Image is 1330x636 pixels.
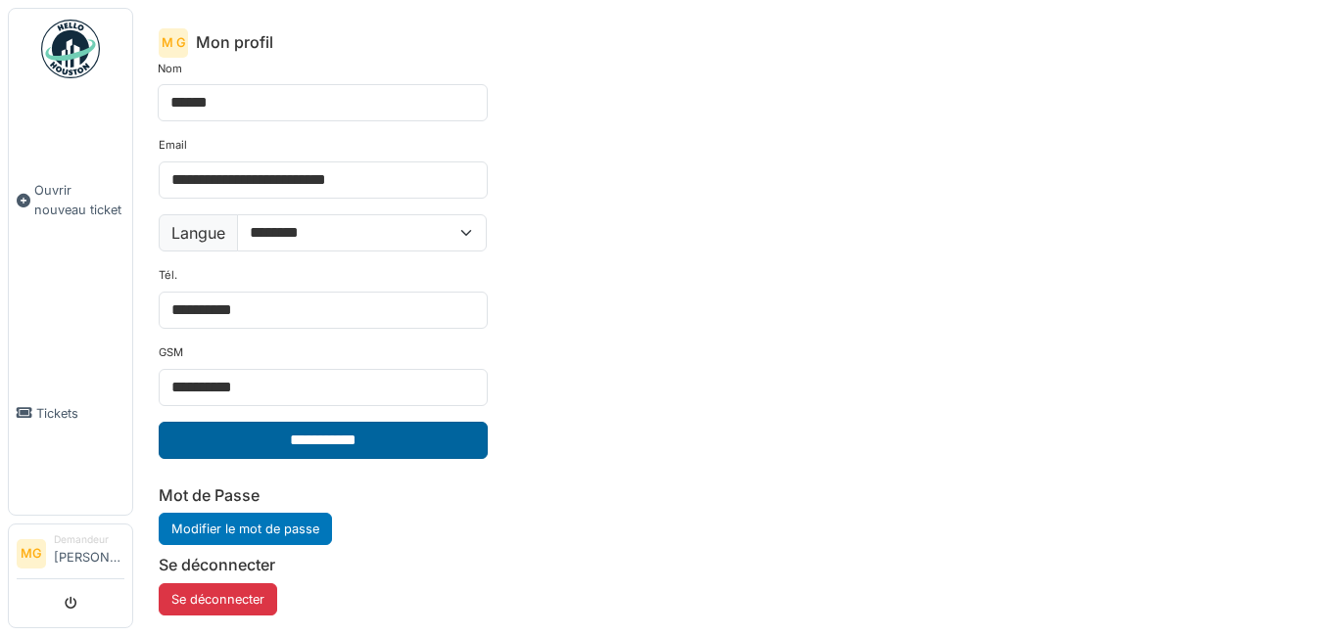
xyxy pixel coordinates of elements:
a: Tickets [9,311,132,515]
a: MG Demandeur[PERSON_NAME] [17,532,124,579]
button: Se déconnecter [159,583,277,615]
img: Badge_color-CXgf-gQk.svg [41,20,100,78]
h6: Mot de Passe [159,486,488,505]
label: Nom [158,61,182,77]
label: Langue [159,214,238,251]
h6: Mon profil [196,33,273,52]
li: [PERSON_NAME] [54,532,124,574]
label: GSM [159,344,183,361]
span: Tickets [36,404,124,423]
h6: Se déconnecter [159,556,488,574]
a: Ouvrir nouveau ticket [9,89,132,311]
div: M G [159,28,188,58]
label: Tél. [159,267,177,284]
div: Demandeur [54,532,124,547]
a: Modifier le mot de passe [159,513,332,545]
span: Ouvrir nouveau ticket [34,181,124,218]
label: Email [159,137,187,154]
li: MG [17,539,46,568]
